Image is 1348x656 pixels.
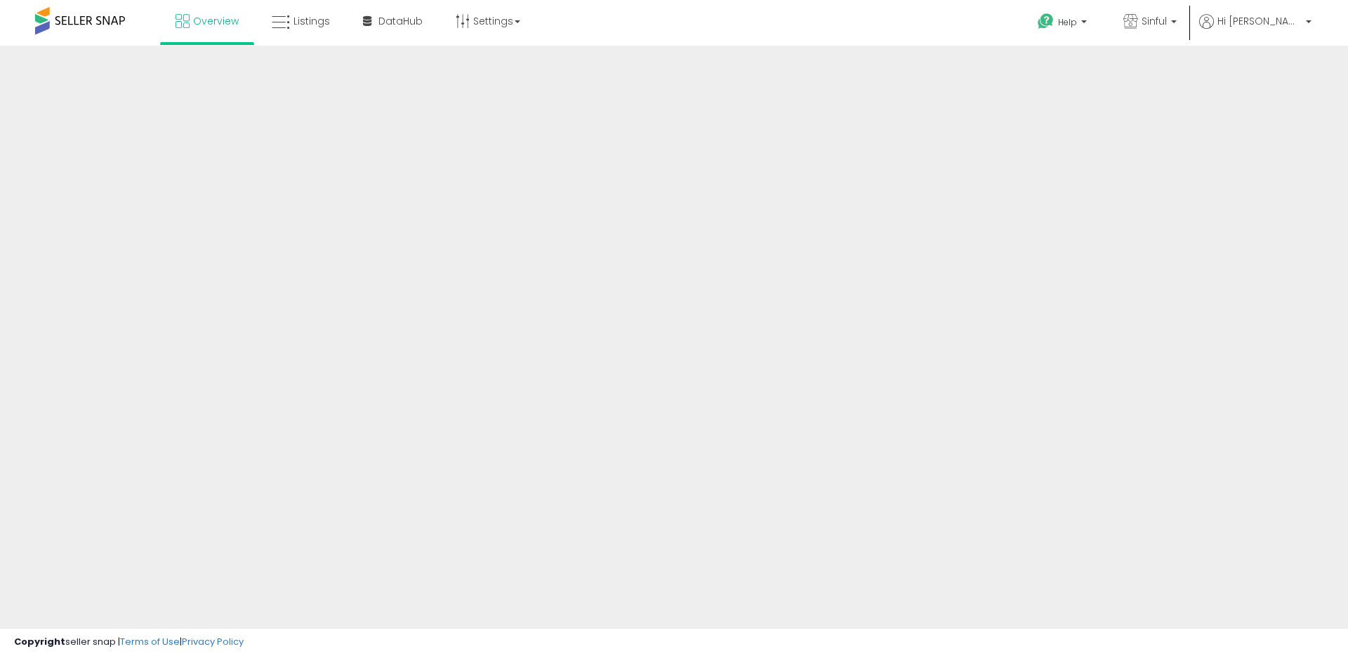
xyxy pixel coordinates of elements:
[1142,14,1167,28] span: Sinful
[1217,14,1302,28] span: Hi [PERSON_NAME]
[1058,16,1077,28] span: Help
[193,14,239,28] span: Overview
[1037,13,1055,30] i: Get Help
[378,14,423,28] span: DataHub
[1199,14,1311,46] a: Hi [PERSON_NAME]
[1026,2,1101,46] a: Help
[293,14,330,28] span: Listings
